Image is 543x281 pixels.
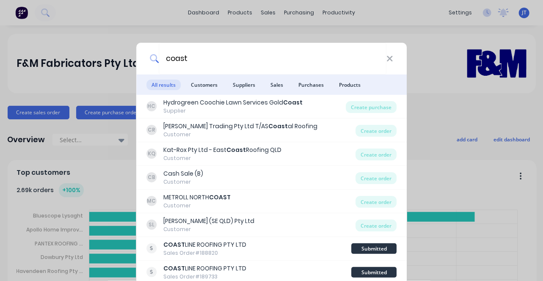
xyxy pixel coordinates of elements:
div: [PERSON_NAME] (SE QLD) Pty Ltd [163,217,254,226]
div: Create order [356,125,397,137]
div: Submitted [351,267,397,278]
div: Hydrogreen Coochie Lawn Services Gold [163,98,303,107]
b: COAST [163,240,185,249]
span: Customers [186,80,223,90]
div: Customer [163,178,203,186]
div: Submitted [351,243,397,254]
div: KQ [146,149,157,159]
div: CB [146,172,157,182]
div: Create order [356,149,397,160]
div: CR [146,125,157,135]
b: COAST [163,264,185,273]
div: Create order [356,196,397,208]
div: Customer [163,154,281,162]
div: Create purchase [346,101,397,113]
div: LINE ROOFING PTY LTD [163,264,246,273]
div: Create order [356,220,397,231]
div: LINE ROOFING PTY LTD [163,240,246,249]
div: Customer [163,131,317,138]
div: HC [146,101,157,111]
input: Start typing a customer or supplier name to create a new order... [159,43,386,74]
div: Create order [356,172,397,184]
span: All results [146,80,181,90]
b: Coast [226,146,246,154]
div: [PERSON_NAME] Trading Pty Ltd T/AS al Roofing [163,122,317,131]
b: Coast [283,98,303,107]
span: Products [334,80,366,90]
div: SL [146,220,157,230]
span: Suppliers [228,80,260,90]
div: METROLL NORTH [163,193,231,202]
span: Purchases [293,80,329,90]
div: Customer [163,202,231,209]
div: MC [146,196,157,206]
span: Sales [265,80,288,90]
div: Customer [163,226,254,233]
div: Supplier [163,107,303,115]
b: Coast [268,122,288,130]
b: COAST [209,193,231,201]
div: Cash Sale (B) [163,169,203,178]
div: Kat-Rox Pty Ltd - East Roofing QLD [163,146,281,154]
div: Sales Order #188820 [163,249,246,257]
div: Sales Order #189733 [163,273,246,281]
